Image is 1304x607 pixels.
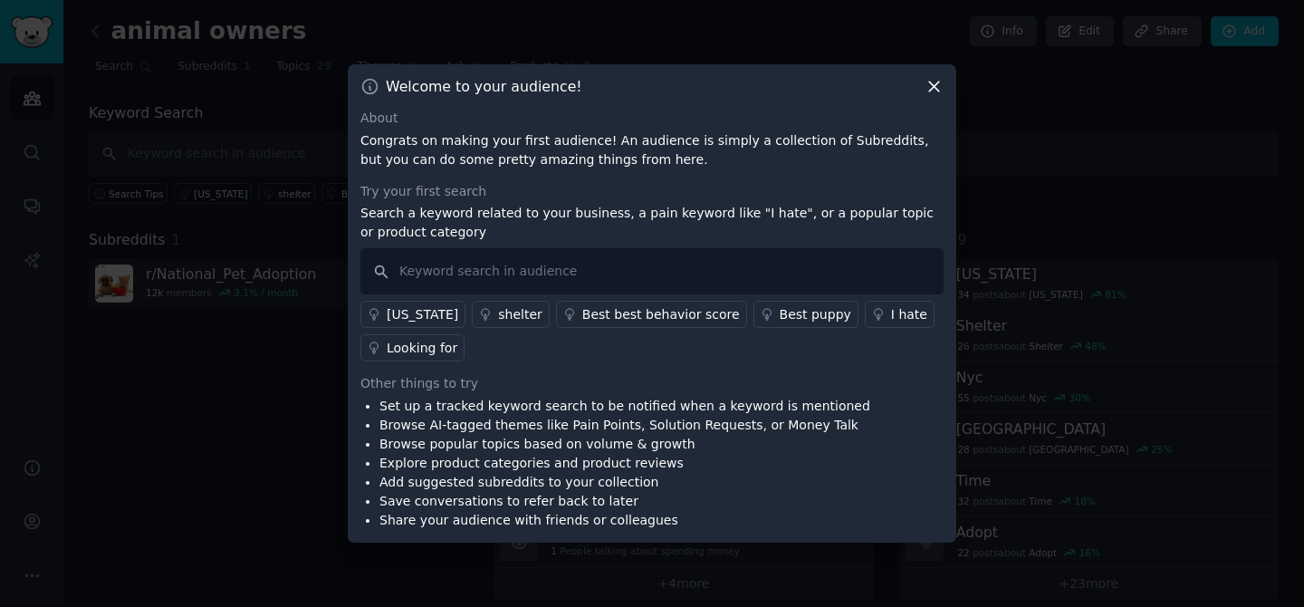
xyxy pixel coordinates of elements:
[379,397,870,416] li: Set up a tracked keyword search to be notified when a keyword is mentioned
[386,77,582,96] h3: Welcome to your audience!
[360,334,465,361] a: Looking for
[498,305,542,324] div: shelter
[360,131,944,169] p: Congrats on making your first audience! An audience is simply a collection of Subreddits, but you...
[360,109,944,128] div: About
[379,416,870,435] li: Browse AI-tagged themes like Pain Points, Solution Requests, or Money Talk
[387,339,457,358] div: Looking for
[360,248,944,294] input: Keyword search in audience
[379,454,870,473] li: Explore product categories and product reviews
[360,182,944,201] div: Try your first search
[360,204,944,242] p: Search a keyword related to your business, a pain keyword like "I hate", or a popular topic or pr...
[582,305,740,324] div: Best best behavior score
[379,435,870,454] li: Browse popular topics based on volume & growth
[753,301,858,328] a: Best puppy
[360,374,944,393] div: Other things to try
[865,301,935,328] a: I hate
[780,305,851,324] div: Best puppy
[379,492,870,511] li: Save conversations to refer back to later
[360,301,465,328] a: [US_STATE]
[556,301,747,328] a: Best best behavior score
[387,305,458,324] div: [US_STATE]
[472,301,550,328] a: shelter
[891,305,927,324] div: I hate
[379,511,870,530] li: Share your audience with friends or colleagues
[379,473,870,492] li: Add suggested subreddits to your collection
